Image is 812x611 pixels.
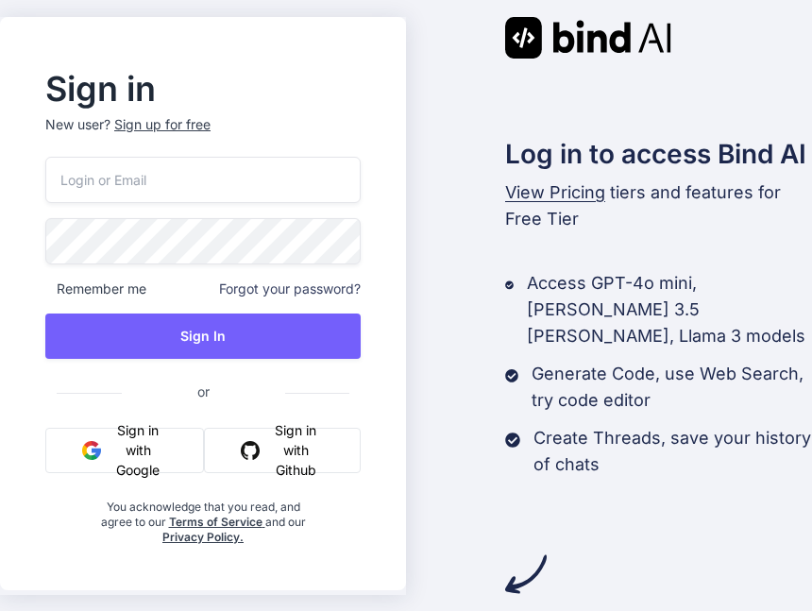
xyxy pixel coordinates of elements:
img: google [82,441,101,460]
span: or [122,368,285,415]
a: Terms of Service [169,515,265,529]
div: Sign up for free [114,115,211,134]
h2: Sign in [45,74,361,104]
p: Access GPT-4o mini, [PERSON_NAME] 3.5 [PERSON_NAME], Llama 3 models [527,270,812,349]
img: Bind AI logo [505,17,671,59]
span: Forgot your password? [219,280,361,298]
p: New user? [45,115,361,157]
h2: Log in to access Bind AI [505,134,812,174]
div: You acknowledge that you read, and agree to our and our [98,488,309,545]
input: Login or Email [45,157,361,203]
p: Create Threads, save your history of chats [533,425,812,478]
a: Privacy Policy. [162,530,244,544]
p: Generate Code, use Web Search, try code editor [532,361,812,414]
button: Sign in with Google [45,428,204,473]
p: tiers and features for Free Tier [505,179,812,232]
span: Remember me [45,280,146,298]
button: Sign In [45,314,361,359]
img: arrow [505,553,547,595]
span: View Pricing [505,182,605,202]
img: github [241,441,260,460]
button: Sign in with Github [204,428,361,473]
